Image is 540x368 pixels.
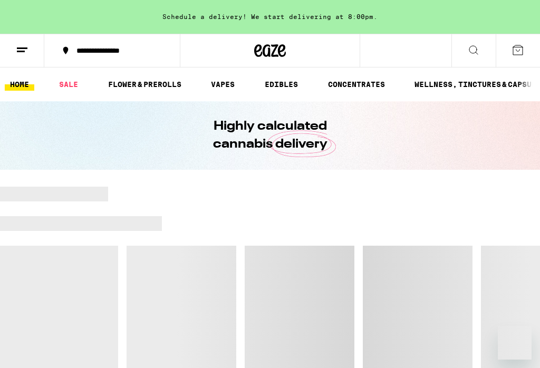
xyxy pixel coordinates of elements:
a: FLOWER & PREROLLS [103,78,187,91]
a: CONCENTRATES [323,78,390,91]
a: VAPES [206,78,240,91]
iframe: Button to launch messaging window [498,326,532,360]
a: HOME [5,78,34,91]
a: EDIBLES [259,78,303,91]
h1: Highly calculated cannabis delivery [183,118,357,153]
a: SALE [54,78,83,91]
